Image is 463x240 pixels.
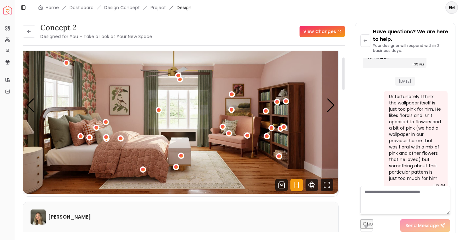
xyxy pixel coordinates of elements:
img: Sarah Nelson [31,209,46,225]
div: Previous slide [26,98,35,112]
div: Next slide [327,98,335,112]
div: 6:19 AM [433,182,445,188]
small: Designed for You – Take a Look at Your New Space [40,33,152,40]
svg: Fullscreen [321,179,333,191]
nav: breadcrumb [38,4,191,11]
svg: Hotspots Toggle [290,179,303,191]
a: Spacejoy [3,6,12,14]
svg: Shop Products from this design [275,179,288,191]
a: View Changes [300,26,345,37]
button: EM [445,1,458,14]
span: [DATE] [395,77,415,86]
span: EM [446,2,457,13]
div: Carousel [23,17,338,194]
p: Have questions? We are here to help. [373,28,450,43]
img: Design Render 1 [23,17,338,194]
div: Unfortunately I think the wallpaper itself is just too pink for him. He likes florals and isn’t o... [389,93,441,181]
img: Spacejoy Logo [3,6,12,14]
div: 1 / 5 [23,17,338,194]
p: Your designer will respond within 2 business days. [373,43,450,53]
svg: 360 View [306,179,318,191]
li: Design Concept [104,4,140,11]
a: Project [151,4,166,11]
h3: concept 2 [40,23,152,33]
a: Home [46,4,59,11]
h6: [PERSON_NAME] [48,213,91,221]
div: 11:35 PM [412,61,424,68]
a: Dashboard [70,4,94,11]
span: Design [177,4,191,11]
